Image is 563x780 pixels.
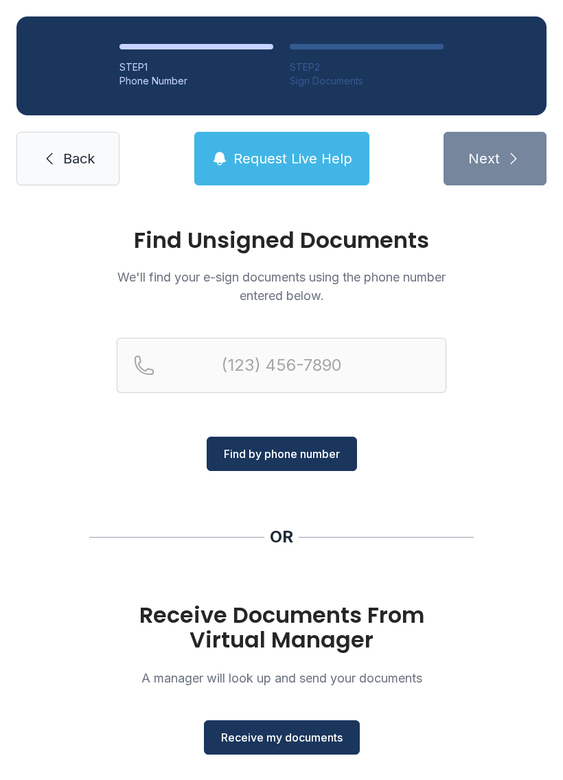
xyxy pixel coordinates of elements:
[221,729,343,746] span: Receive my documents
[233,149,352,168] span: Request Live Help
[290,60,444,74] div: STEP 2
[119,60,273,74] div: STEP 1
[117,268,446,305] p: We'll find your e-sign documents using the phone number entered below.
[270,526,293,548] div: OR
[117,338,446,393] input: Reservation phone number
[468,149,500,168] span: Next
[224,446,340,462] span: Find by phone number
[117,603,446,652] h1: Receive Documents From Virtual Manager
[119,74,273,88] div: Phone Number
[117,669,446,687] p: A manager will look up and send your documents
[290,74,444,88] div: Sign Documents
[63,149,95,168] span: Back
[117,229,446,251] h1: Find Unsigned Documents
